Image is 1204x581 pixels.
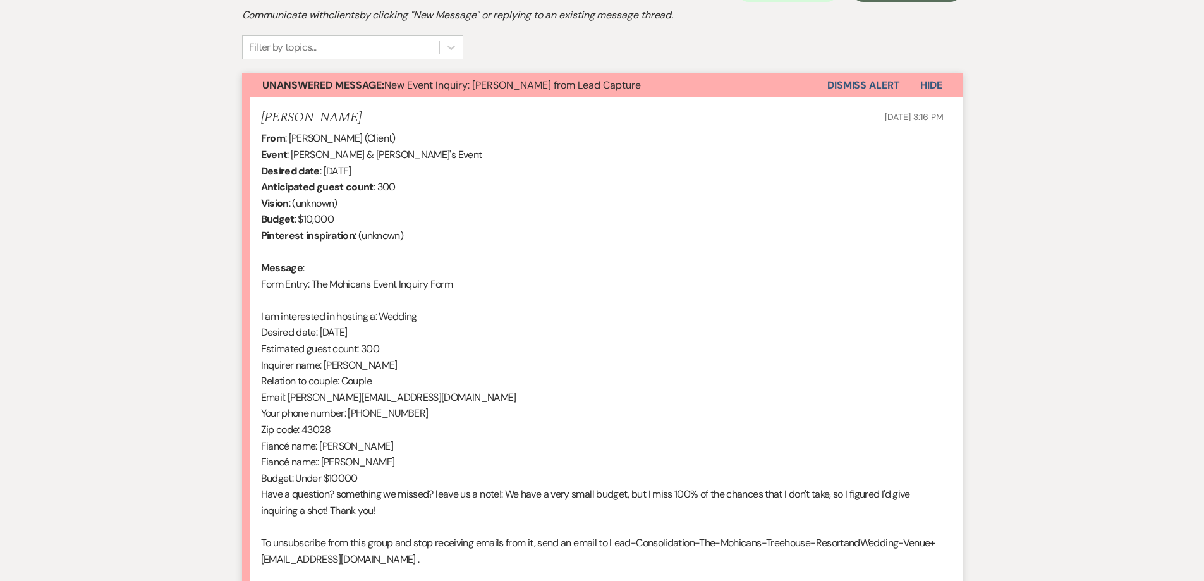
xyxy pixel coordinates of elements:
[261,131,285,145] b: From
[242,73,827,97] button: Unanswered Message:New Event Inquiry: [PERSON_NAME] from Lead Capture
[261,212,295,226] b: Budget
[261,180,374,193] b: Anticipated guest count
[827,73,900,97] button: Dismiss Alert
[249,40,317,55] div: Filter by topics...
[261,229,355,242] b: Pinterest inspiration
[261,261,303,274] b: Message
[900,73,963,97] button: Hide
[261,197,289,210] b: Vision
[261,148,288,161] b: Event
[261,164,320,178] b: Desired date
[261,110,362,126] h5: [PERSON_NAME]
[920,78,942,92] span: Hide
[262,78,384,92] strong: Unanswered Message:
[262,78,641,92] span: New Event Inquiry: [PERSON_NAME] from Lead Capture
[885,111,943,123] span: [DATE] 3:16 PM
[242,8,963,23] h2: Communicate with clients by clicking "New Message" or replying to an existing message thread.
